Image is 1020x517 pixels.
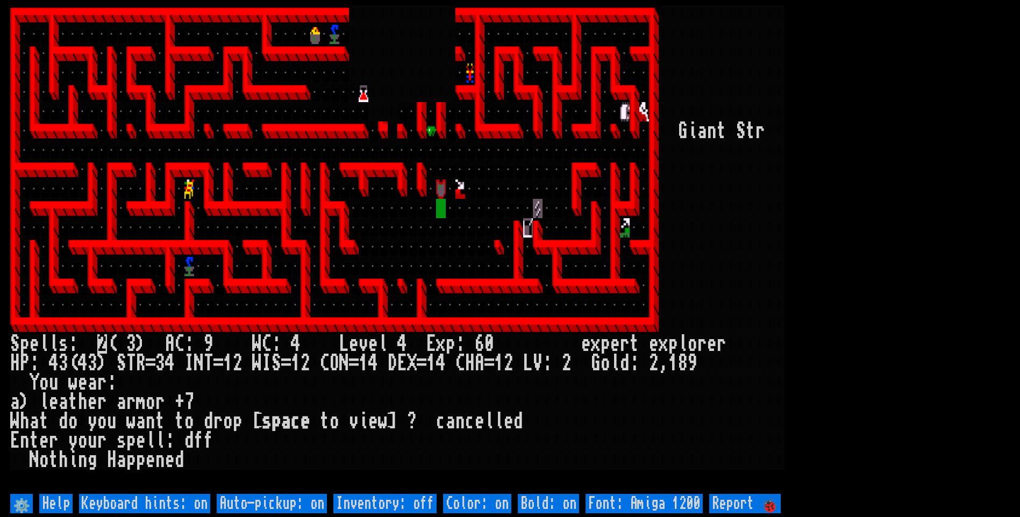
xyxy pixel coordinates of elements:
[368,354,378,373] div: 4
[586,494,703,513] input: Font: Amiga 1200
[649,334,659,354] div: e
[291,354,301,373] div: 1
[513,412,523,431] div: d
[252,412,262,431] div: [
[49,431,59,450] div: r
[262,354,272,373] div: I
[20,412,30,431] div: h
[213,354,223,373] div: =
[272,334,281,354] div: :
[359,354,368,373] div: 1
[688,121,697,141] div: i
[717,121,726,141] div: t
[494,412,504,431] div: l
[678,334,688,354] div: l
[659,334,668,354] div: x
[10,494,33,513] input: ⚙️
[194,431,204,450] div: f
[146,354,155,373] div: =
[49,450,59,470] div: t
[146,450,155,470] div: e
[78,431,88,450] div: o
[10,412,20,431] div: W
[746,121,755,141] div: t
[678,121,688,141] div: G
[146,392,155,412] div: o
[223,354,233,373] div: 1
[446,412,455,431] div: a
[204,334,213,354] div: 9
[78,450,88,470] div: n
[397,334,407,354] div: 4
[10,334,20,354] div: S
[88,412,97,431] div: y
[204,354,213,373] div: T
[79,494,210,513] input: Keyboard hints: on
[378,334,388,354] div: l
[688,354,697,373] div: 9
[504,412,513,431] div: e
[49,392,59,412] div: e
[610,354,620,373] div: l
[126,450,136,470] div: p
[30,412,39,431] div: a
[59,412,68,431] div: d
[30,354,39,373] div: :
[455,334,465,354] div: :
[388,354,397,373] div: D
[359,334,368,354] div: v
[649,354,659,373] div: 2
[194,354,204,373] div: N
[68,334,78,354] div: :
[136,450,146,470] div: p
[601,354,610,373] div: o
[30,373,39,392] div: Y
[49,334,59,354] div: l
[49,373,59,392] div: u
[233,412,242,431] div: p
[97,354,107,373] div: )
[272,354,281,373] div: S
[107,450,117,470] div: H
[320,412,330,431] div: t
[184,392,194,412] div: 7
[155,392,165,412] div: r
[378,412,388,431] div: w
[126,412,136,431] div: w
[233,354,242,373] div: 2
[39,431,49,450] div: e
[320,354,330,373] div: C
[610,334,620,354] div: e
[620,354,630,373] div: d
[136,354,146,373] div: R
[68,431,78,450] div: y
[155,412,165,431] div: t
[10,431,20,450] div: E
[443,494,511,513] input: Color: on
[709,494,781,513] input: Report 🐞
[97,431,107,450] div: r
[407,412,417,431] div: ?
[475,354,484,373] div: A
[475,412,484,431] div: e
[417,354,426,373] div: =
[204,412,213,431] div: d
[146,431,155,450] div: l
[59,354,68,373] div: 3
[333,494,437,513] input: Inventory: off
[397,354,407,373] div: E
[117,431,126,450] div: s
[175,334,184,354] div: C
[68,354,78,373] div: (
[20,354,30,373] div: P
[707,121,717,141] div: n
[446,334,455,354] div: p
[562,354,572,373] div: 2
[155,431,165,450] div: l
[68,450,78,470] div: i
[165,354,175,373] div: 4
[217,494,327,513] input: Auto-pickup: on
[697,334,707,354] div: r
[184,431,194,450] div: d
[543,354,552,373] div: :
